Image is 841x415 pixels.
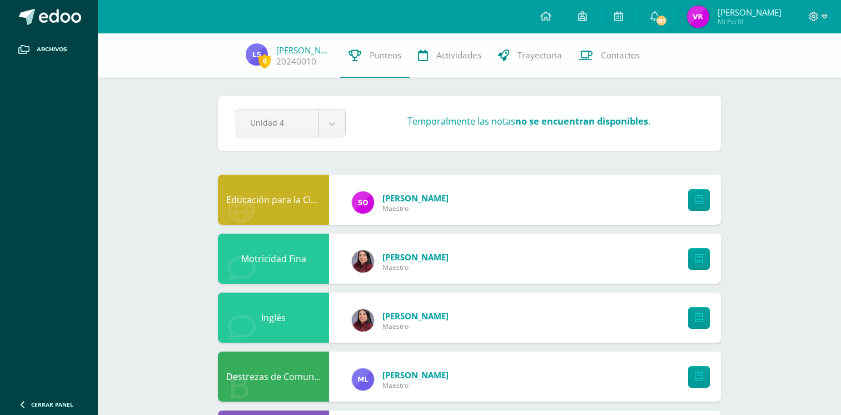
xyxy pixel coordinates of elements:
span: Maestro [382,263,449,272]
div: Motricidad Fina [218,234,329,284]
span: 0 [258,54,271,68]
a: Punteos [340,33,410,78]
strong: no se encuentran disponibles [515,115,648,127]
span: Archivos [37,45,67,54]
span: Actividades [436,50,481,61]
img: e44d1e98dc966c50dc36f5f80ffe7c2f.png [246,43,268,66]
a: Archivos [9,33,89,66]
span: Maestro [382,204,449,213]
a: Unidad 4 [236,110,345,137]
span: Cerrar panel [31,401,73,408]
a: Actividades [410,33,490,78]
span: [PERSON_NAME] [382,251,449,263]
span: 187 [655,14,667,27]
img: 9bb84f972a97ee38493544dc183c57e5.png [352,309,374,332]
span: [PERSON_NAME] [718,7,782,18]
span: Mi Perfil [718,17,782,26]
span: [PERSON_NAME] [382,369,449,381]
span: Maestro [382,322,449,331]
a: [PERSON_NAME] [276,45,332,56]
a: Contactos [570,33,648,78]
a: 20240010 [276,56,316,67]
a: Trayectoria [490,33,570,78]
span: Unidad 4 [250,110,305,136]
span: [PERSON_NAME] [382,310,449,322]
div: Inglés [218,293,329,343]
span: Maestro [382,381,449,390]
img: 77cd3ace9f5440e4a86a384a3284c79d.png [352,368,374,391]
h3: Temporalmente las notas . [407,115,650,127]
div: Educación para la Ciencia y la Ciudadanía [218,175,329,225]
img: 9bb84f972a97ee38493544dc183c57e5.png [352,250,374,273]
span: [PERSON_NAME] [382,192,449,204]
span: Contactos [601,50,640,61]
span: Trayectoria [517,50,562,61]
span: Punteos [370,50,401,61]
div: Destrezas de Comunicación y Lenguaje [218,352,329,402]
img: a6d12bbfdb9643a98d97e447a4216581.png [352,191,374,214]
img: 6f30b8145b4395f598827d17b88cdb41.png [687,6,709,28]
